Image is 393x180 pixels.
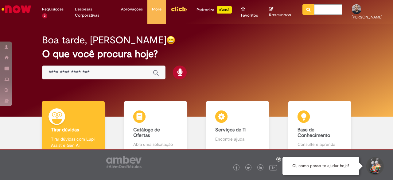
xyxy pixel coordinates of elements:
span: [PERSON_NAME] [352,14,383,20]
span: Requisições [42,6,64,12]
a: Catálogo de Ofertas Abra uma solicitação [115,101,197,154]
p: Abra uma solicitação [133,141,178,147]
p: Encontre ajuda [215,136,260,142]
p: +GenAi [217,6,232,14]
img: logo_footer_linkedin.png [259,166,262,170]
span: Rascunhos [269,12,291,18]
b: Base de Conhecimento [298,127,330,138]
b: Tirar dúvidas [51,127,79,133]
span: Aprovações [121,6,143,12]
a: Base de Conhecimento Consulte e aprenda [279,101,361,154]
img: happy-face.png [166,36,175,45]
a: Tirar dúvidas Tirar dúvidas com Lupi Assist e Gen Ai [32,101,115,154]
img: ServiceNow [1,3,32,15]
span: Favoritos [241,12,258,18]
a: Serviços de TI Encontre ajuda [196,101,279,154]
a: Rascunhos [269,6,293,18]
h2: Boa tarde, [PERSON_NAME] [42,35,166,46]
span: 2 [42,13,47,18]
img: click_logo_yellow_360x200.png [171,4,187,14]
p: Consulte e aprenda [298,141,342,147]
button: Iniciar Conversa de Suporte [365,157,384,175]
p: Tirar dúvidas com Lupi Assist e Gen Ai [51,136,95,148]
div: Padroniza [196,6,232,14]
b: Catálogo de Ofertas [133,127,160,138]
button: Pesquisar [302,4,314,15]
b: Serviços de TI [215,127,247,133]
img: logo_footer_twitter.png [247,166,250,170]
img: logo_footer_youtube.png [269,163,277,171]
h2: O que você procura hoje? [42,49,351,59]
span: Despesas Corporativas [75,6,112,18]
img: logo_footer_facebook.png [235,166,238,170]
span: More [152,6,161,12]
img: logo_footer_ambev_rotulo_gray.png [106,156,142,168]
div: Oi, como posso te ajudar hoje? [282,157,359,175]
